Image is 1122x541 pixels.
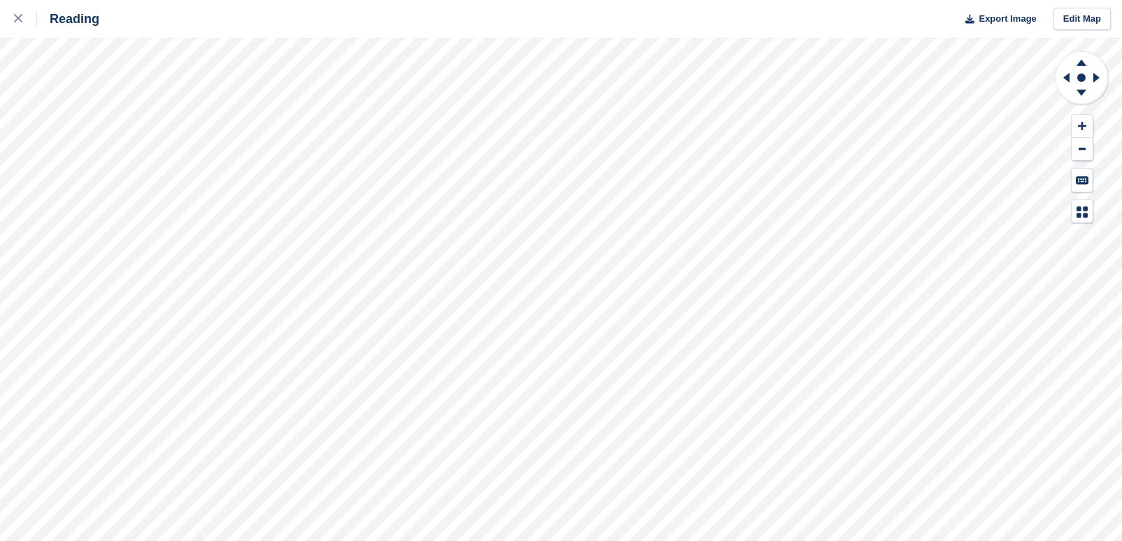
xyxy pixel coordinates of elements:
button: Zoom In [1072,115,1093,138]
button: Export Image [957,8,1037,31]
a: Edit Map [1053,8,1111,31]
button: Zoom Out [1072,138,1093,161]
span: Export Image [979,12,1036,26]
div: Reading [37,10,99,27]
button: Keyboard Shortcuts [1072,169,1093,192]
button: Map Legend [1072,200,1093,223]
